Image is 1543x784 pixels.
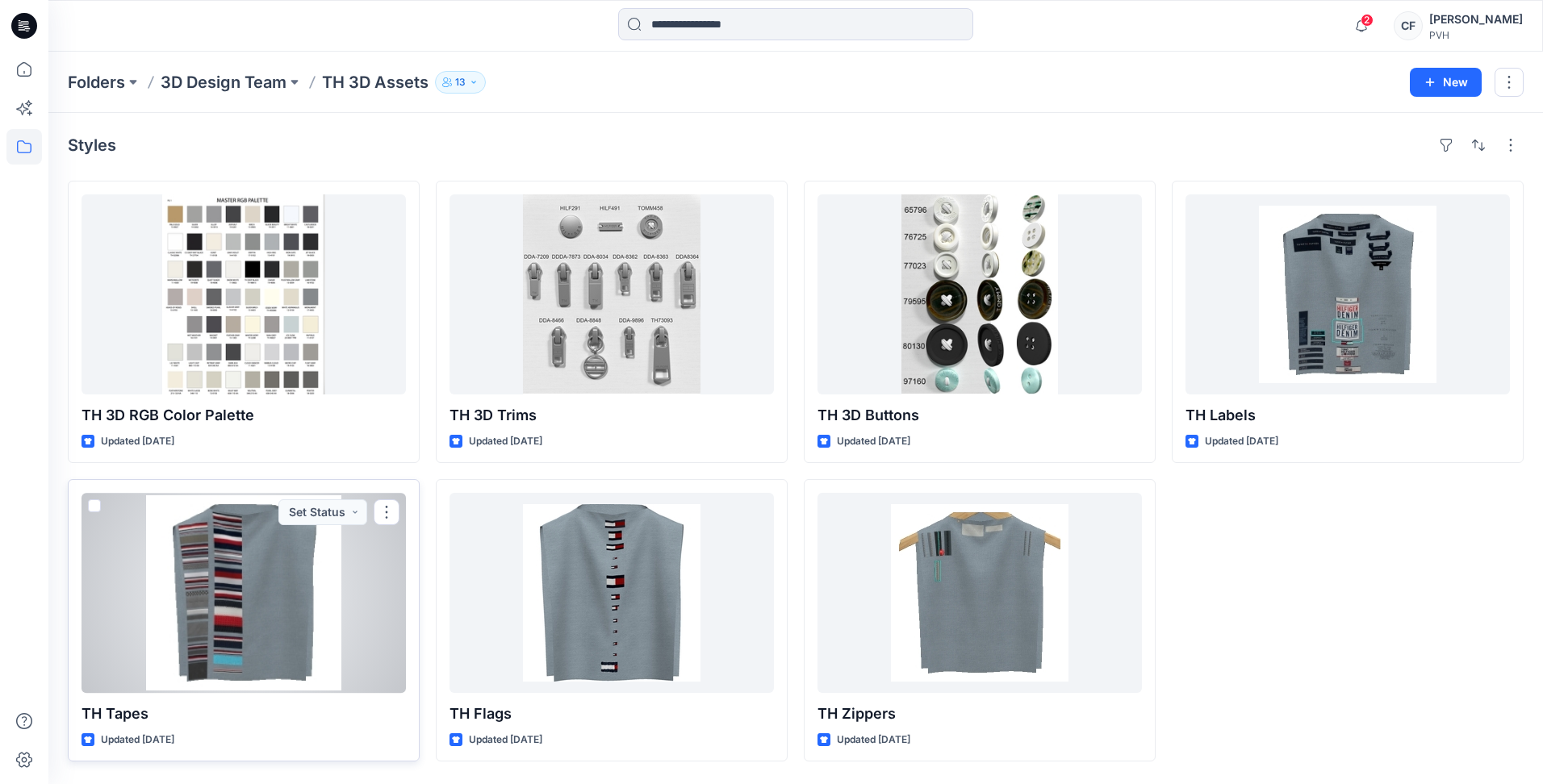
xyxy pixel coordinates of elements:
a: TH Tapes [82,493,406,693]
p: TH 3D Buttons [817,404,1142,427]
a: TH Zippers [817,493,1142,693]
p: Updated [DATE] [469,732,542,749]
p: 13 [455,73,466,91]
div: CF [1394,11,1423,40]
p: TH Tapes [82,703,406,725]
h4: Styles [68,136,116,155]
div: PVH [1429,29,1523,41]
a: 3D Design Team [161,71,286,94]
p: TH 3D Trims [450,404,774,427]
a: Folders [68,71,125,94]
p: Updated [DATE] [1205,433,1278,450]
a: TH 3D Buttons [817,194,1142,394]
p: Updated [DATE] [469,433,542,450]
button: New [1410,68,1482,97]
span: 2 [1361,14,1374,27]
a: TH 3D RGB Color Palette [82,194,406,394]
p: Updated [DATE] [101,433,174,450]
p: TH Flags [450,703,774,725]
div: [PERSON_NAME] [1429,10,1523,29]
a: TH Flags [450,493,774,693]
p: TH 3D RGB Color Palette [82,404,406,427]
p: TH Labels [1185,404,1510,427]
p: TH 3D Assets [322,71,429,94]
a: TH Labels [1185,194,1510,394]
p: Updated [DATE] [837,433,910,450]
p: Updated [DATE] [837,732,910,749]
p: TH Zippers [817,703,1142,725]
button: 13 [435,71,486,94]
p: Updated [DATE] [101,732,174,749]
a: TH 3D Trims [450,194,774,394]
